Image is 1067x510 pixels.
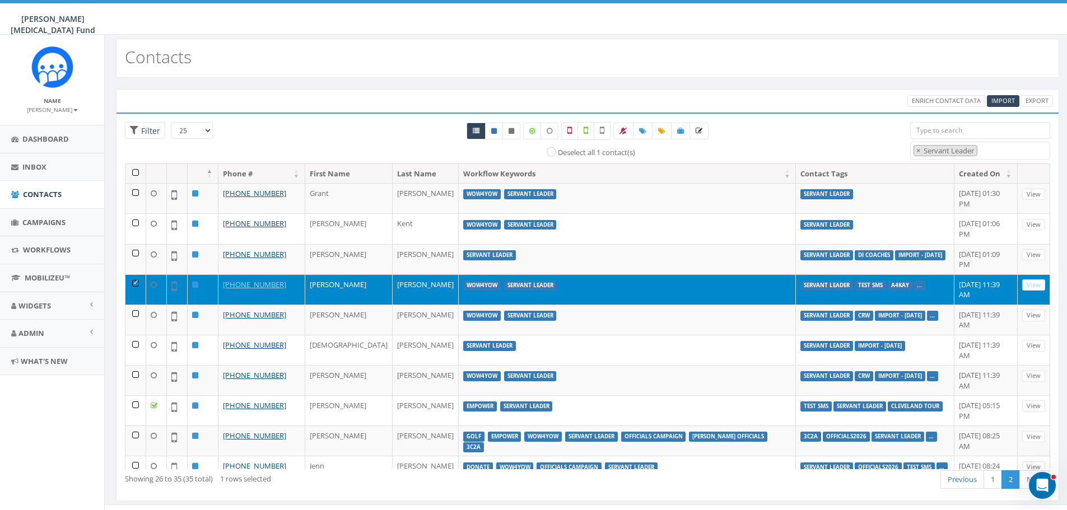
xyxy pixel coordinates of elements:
[463,250,516,260] label: Servant Leader
[138,125,160,136] span: Filter
[800,311,853,321] label: Servant Leader
[459,164,796,184] th: Workflow Keywords: activate to sort column ascending
[954,335,1018,365] td: [DATE] 11:39 AM
[800,401,832,411] label: Test SMS
[463,189,501,199] label: Wow4Yow
[463,462,493,472] label: DONATE
[1022,461,1045,473] a: View
[44,97,61,105] small: Name
[1019,470,1050,489] a: Next
[393,164,459,184] th: Last Name
[796,164,954,184] th: Contact Tags
[987,95,1019,107] a: Import
[485,123,503,139] a: Active
[855,371,873,381] label: CRW
[991,96,1015,105] span: CSV files only
[800,189,853,199] label: Servant Leader
[223,340,286,350] a: [PHONE_NUMBER]
[984,470,1002,489] a: 1
[305,305,393,335] td: [PERSON_NAME]
[393,456,459,486] td: [PERSON_NAME]
[496,462,534,472] label: Wow4Yow
[1001,470,1020,489] a: 2
[855,280,886,291] label: Test SMS
[577,122,594,140] label: Validated
[523,123,541,139] label: Data Enriched
[463,220,501,230] label: Wow4Yow
[22,162,46,172] span: Inbox
[25,273,70,283] span: MobilizeU™
[463,442,484,452] label: 3C2A
[954,183,1018,213] td: [DATE] 01:30 PM
[393,395,459,425] td: [PERSON_NAME]
[561,122,578,140] label: Not a Mobile
[22,217,66,227] span: Campaigns
[619,126,627,135] span: Bulk Opt Out
[220,474,271,484] span: 1 rows selected
[980,146,986,156] textarea: Search
[954,456,1018,486] td: [DATE] 08:24 AM
[800,280,853,291] label: Servant Leader
[27,106,78,114] small: [PERSON_NAME]
[930,372,935,380] a: ...
[223,279,286,289] a: [PHONE_NUMBER]
[621,432,686,442] label: Officials Campaign
[1022,310,1045,321] a: View
[488,432,521,442] label: EMPOWER
[696,126,702,135] span: Enrich the Selected Data
[800,462,853,472] label: Servant Leader
[509,128,514,134] i: This phone number is unsubscribed and has opted-out of all texts.
[954,164,1018,184] th: Created On: activate to sort column ascending
[223,218,286,228] a: [PHONE_NUMBER]
[305,365,393,395] td: [PERSON_NAME]
[463,311,501,321] label: Wow4Yow
[855,462,902,472] label: Officials2026
[1021,95,1053,107] a: Export
[855,341,905,351] label: Import - [DATE]
[223,431,286,441] a: [PHONE_NUMBER]
[954,305,1018,335] td: [DATE] 11:39 AM
[954,425,1018,456] td: [DATE] 08:25 AM
[393,244,459,274] td: [PERSON_NAME]
[800,432,821,442] label: 3C2A
[639,126,646,135] span: Add Tags
[500,401,553,411] label: Servant Leader
[1022,340,1045,352] a: View
[502,123,520,139] a: Opted Out
[1029,472,1056,499] iframe: Intercom live chat
[658,126,665,135] span: Update Tags
[912,96,981,105] span: Enrich Contact Data
[914,145,977,157] li: Servant Leader
[1022,219,1045,231] a: View
[305,274,393,305] td: [PERSON_NAME]
[393,274,459,305] td: [PERSON_NAME]
[305,456,393,486] td: Jenn
[888,280,912,291] label: A4Kay
[393,335,459,365] td: [PERSON_NAME]
[463,280,501,291] label: Wow4Yow
[939,463,944,470] a: ...
[954,213,1018,244] td: [DATE] 01:06 PM
[594,122,611,140] label: Not Validated
[888,401,943,411] label: Cleveland Tour
[218,164,305,184] th: Phone #: activate to sort column ascending
[393,365,459,395] td: [PERSON_NAME]
[872,432,924,442] label: Servant Leader
[223,370,286,380] a: [PHONE_NUMBER]
[463,371,501,381] label: Wow4Yow
[537,462,602,472] label: Officials Campaign
[930,312,935,319] a: ...
[18,301,51,311] span: Widgets
[393,183,459,213] td: [PERSON_NAME]
[907,95,985,107] a: Enrich Contact Data
[223,461,286,471] a: [PHONE_NUMBER]
[504,220,557,230] label: Servant Leader
[991,96,1015,105] span: Import
[800,371,853,381] label: Servant Leader
[223,400,286,410] a: [PHONE_NUMBER]
[23,245,71,255] span: Workflows
[954,365,1018,395] td: [DATE] 11:39 AM
[954,274,1018,305] td: [DATE] 11:39 AM
[833,401,886,411] label: Servant Leader
[467,123,486,139] a: All contacts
